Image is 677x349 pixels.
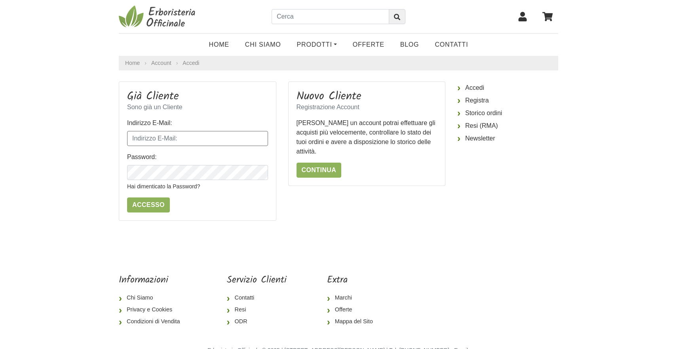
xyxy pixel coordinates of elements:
h3: Nuovo Cliente [297,90,437,103]
a: Home [125,59,140,67]
a: Home [201,37,237,53]
p: Registrazione Account [297,102,437,112]
h5: Extra [327,275,379,286]
a: Account [151,59,171,67]
img: Erboristeria Officinale [119,5,198,28]
h5: Servizio Clienti [227,275,287,286]
p: [PERSON_NAME] un account potrai effettuare gli acquisti più velocemente, controllare lo stato dei... [297,118,437,156]
input: Cerca [272,9,389,24]
a: OFFERTE [345,37,392,53]
a: Registra [457,94,558,107]
a: Offerte [327,304,379,316]
a: Condizioni di Vendita [119,316,186,328]
a: ODR [227,316,287,328]
iframe: fb:page Facebook Social Plugin [420,275,558,302]
input: Indirizzo E-Mail: [127,131,268,146]
label: Indirizzo E-Mail: [127,118,172,128]
h3: Già Cliente [127,90,268,103]
a: Hai dimenticato la Password? [127,183,200,190]
a: Blog [392,37,427,53]
input: Accesso [127,197,170,212]
a: Resi (RMA) [457,119,558,132]
a: Storico ordini [457,107,558,119]
p: Sono già un Cliente [127,102,268,112]
a: Privacy e Cookies [119,304,186,316]
a: Accedi [457,82,558,94]
nav: breadcrumb [119,56,558,70]
h5: Informazioni [119,275,186,286]
a: Prodotti [289,37,345,53]
a: Continua [297,163,342,178]
a: Newsletter [457,132,558,145]
a: Mappa del Sito [327,316,379,328]
a: Contatti [427,37,476,53]
a: Chi Siamo [119,292,186,304]
label: Password: [127,152,157,162]
a: Resi [227,304,287,316]
a: Marchi [327,292,379,304]
a: Accedi [183,60,199,66]
a: Chi Siamo [237,37,289,53]
a: Contatti [227,292,287,304]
